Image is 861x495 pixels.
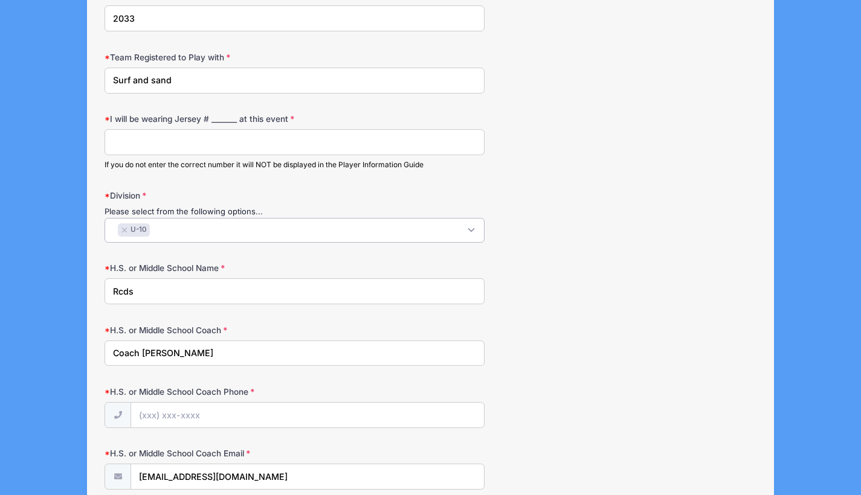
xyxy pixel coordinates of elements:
[105,159,485,170] div: If you do not enter the correct number it will NOT be displayed in the Player Information Guide
[131,225,147,235] span: U-10
[121,228,128,232] button: Remove item
[105,190,322,202] label: Division
[105,386,322,398] label: H.S. or Middle School Coach Phone
[105,262,322,274] label: H.S. or Middle School Name
[131,464,485,490] input: email@email.com
[105,324,322,336] label: H.S. or Middle School Coach
[118,223,150,237] li: U-10
[131,402,485,428] input: (xxx) xxx-xxxx
[105,447,322,459] label: H.S. or Middle School Coach Email
[105,206,485,218] div: Please select from the following options...
[105,51,322,63] label: Team Registered to Play with
[105,113,322,125] label: I will be wearing Jersey # _______ at this event
[111,224,118,235] textarea: Search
